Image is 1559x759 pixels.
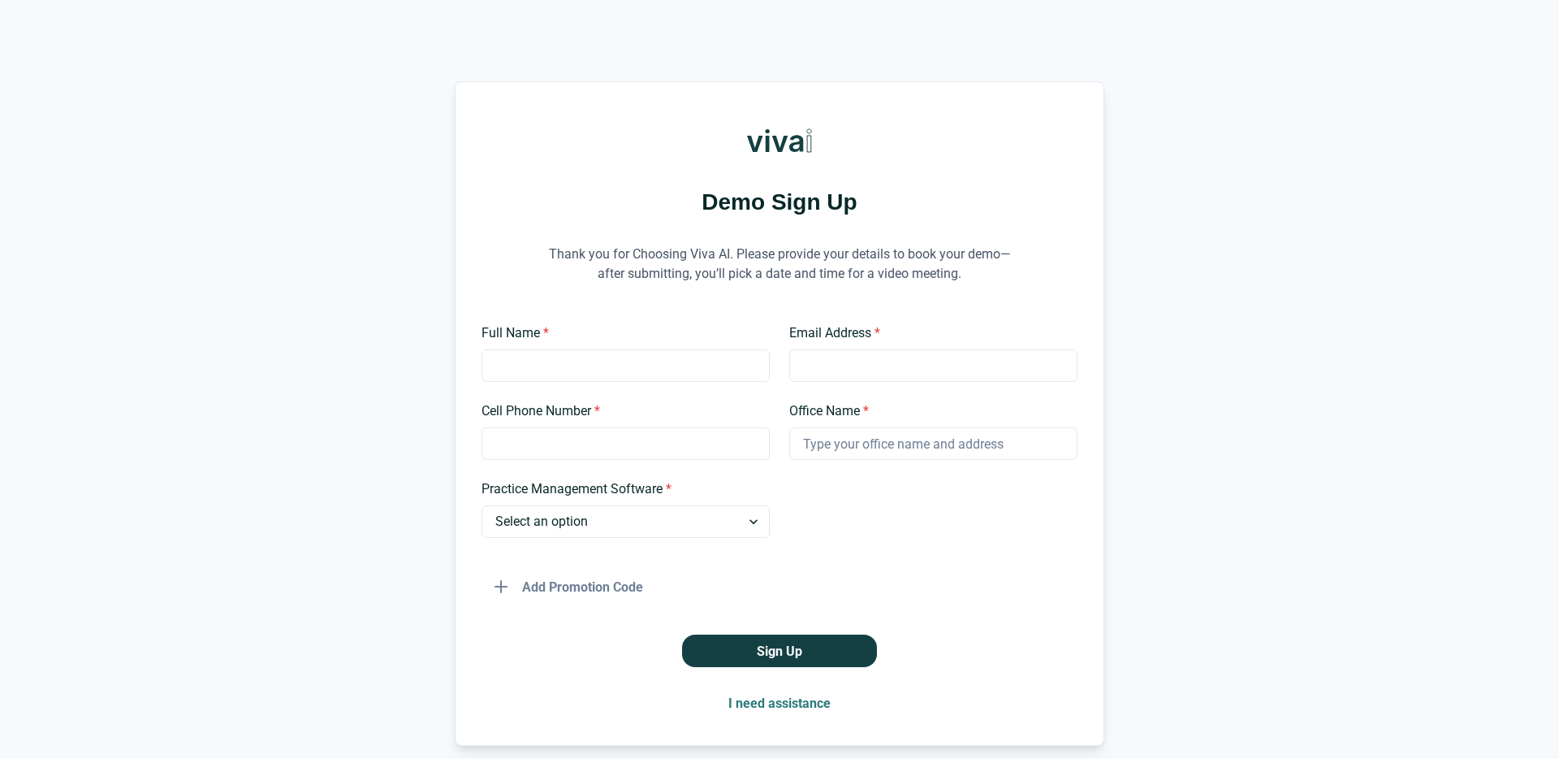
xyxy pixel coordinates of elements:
label: Office Name [789,401,1068,421]
img: Viva AI Logo [747,108,812,173]
button: Add Promotion Code [482,570,656,603]
input: Type your office name and address [789,427,1077,460]
p: Thank you for Choosing Viva AI. Please provide your details to book your demo—after submitting, y... [536,224,1023,304]
button: Sign Up [682,635,877,667]
button: I need assistance [715,687,844,719]
label: Full Name [482,323,760,343]
label: Cell Phone Number [482,401,760,421]
h1: Demo Sign Up [482,186,1077,218]
label: Email Address [789,323,1068,343]
label: Practice Management Software [482,479,760,499]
